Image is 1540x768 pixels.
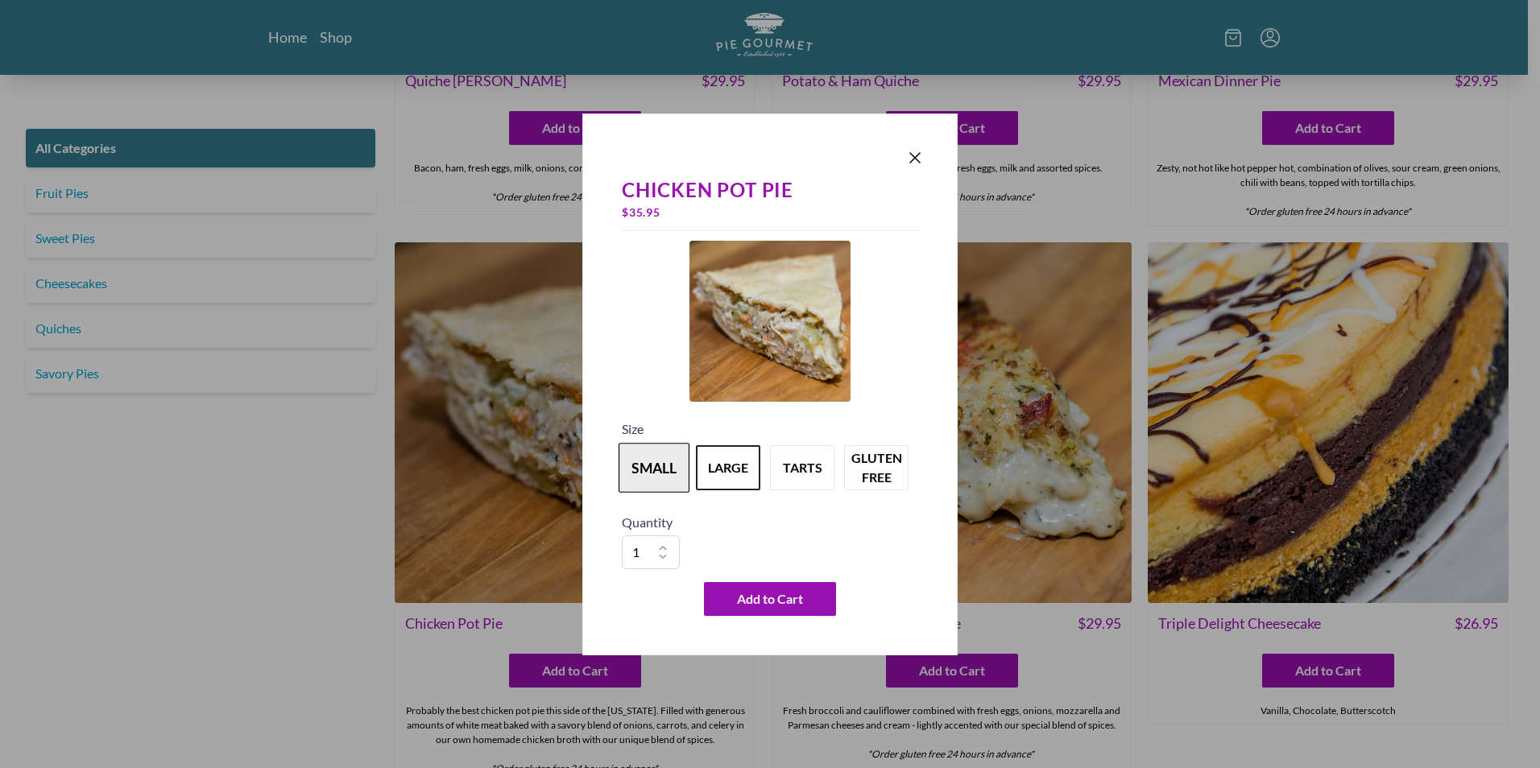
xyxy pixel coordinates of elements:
[619,443,689,493] button: Variant Swatch
[737,589,803,609] span: Add to Cart
[689,241,851,402] img: Product Image
[844,445,909,490] button: Variant Swatch
[770,445,834,490] button: Variant Swatch
[622,513,918,532] h5: Quantity
[696,445,760,490] button: Variant Swatch
[622,419,918,439] h5: Size
[622,201,918,224] div: $ 35.95
[905,148,925,167] button: Close panel
[704,582,836,616] button: Add to Cart
[689,241,851,407] a: Product Image
[622,179,918,201] div: Chicken Pot Pie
